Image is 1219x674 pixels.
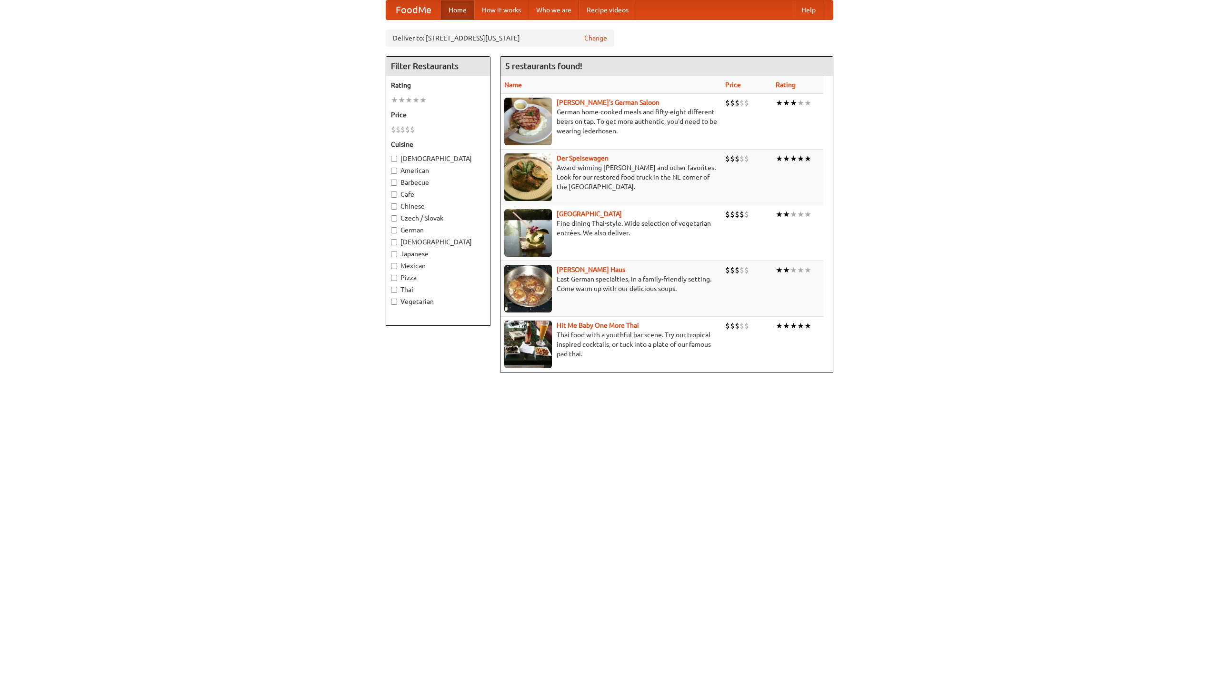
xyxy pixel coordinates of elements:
a: Der Speisewagen [557,154,609,162]
a: Home [441,0,474,20]
li: ★ [804,209,811,220]
li: ★ [790,265,797,275]
input: Pizza [391,275,397,281]
li: ★ [804,265,811,275]
input: Barbecue [391,180,397,186]
li: $ [739,209,744,220]
li: $ [725,98,730,108]
li: $ [391,124,396,135]
label: Vegetarian [391,297,485,306]
li: $ [410,124,415,135]
label: [DEMOGRAPHIC_DATA] [391,237,485,247]
label: German [391,225,485,235]
li: ★ [804,153,811,164]
input: Japanese [391,251,397,257]
h5: Rating [391,80,485,90]
li: ★ [797,98,804,108]
li: ★ [797,209,804,220]
h5: Cuisine [391,140,485,149]
input: Cafe [391,191,397,198]
li: $ [405,124,410,135]
li: ★ [804,321,811,331]
a: Price [725,81,741,89]
p: Award-winning [PERSON_NAME] and other favorites. Look for our restored food truck in the NE corne... [504,163,718,191]
li: ★ [776,209,783,220]
h4: Filter Restaurants [386,57,490,76]
a: Hit Me Baby One More Thai [557,322,639,329]
li: ★ [797,321,804,331]
a: [PERSON_NAME]'s German Saloon [557,99,659,106]
li: ★ [804,98,811,108]
li: $ [744,321,749,331]
li: ★ [776,321,783,331]
li: $ [739,153,744,164]
input: Chinese [391,203,397,210]
li: ★ [783,153,790,164]
li: ★ [783,265,790,275]
label: [DEMOGRAPHIC_DATA] [391,154,485,163]
li: $ [735,98,739,108]
label: Czech / Slovak [391,213,485,223]
li: ★ [405,95,412,105]
img: kohlhaus.jpg [504,265,552,312]
li: $ [735,321,739,331]
label: Mexican [391,261,485,271]
input: German [391,227,397,233]
li: ★ [398,95,405,105]
input: [DEMOGRAPHIC_DATA] [391,239,397,245]
a: Change [584,33,607,43]
li: $ [744,209,749,220]
input: Czech / Slovak [391,215,397,221]
li: ★ [776,98,783,108]
li: ★ [776,153,783,164]
li: ★ [412,95,420,105]
li: ★ [420,95,427,105]
li: $ [730,153,735,164]
label: Barbecue [391,178,485,187]
li: $ [396,124,400,135]
li: $ [730,98,735,108]
label: Chinese [391,201,485,211]
li: ★ [776,265,783,275]
p: Thai food with a youthful bar scene. Try our tropical inspired cocktails, or tuck into a plate of... [504,330,718,359]
li: $ [739,265,744,275]
li: $ [730,265,735,275]
a: [PERSON_NAME] Haus [557,266,625,273]
li: ★ [790,153,797,164]
li: $ [725,153,730,164]
label: Pizza [391,273,485,282]
li: $ [739,98,744,108]
input: Vegetarian [391,299,397,305]
a: How it works [474,0,529,20]
b: [GEOGRAPHIC_DATA] [557,210,622,218]
h5: Price [391,110,485,120]
input: [DEMOGRAPHIC_DATA] [391,156,397,162]
li: $ [744,153,749,164]
input: American [391,168,397,174]
a: Name [504,81,522,89]
li: $ [735,209,739,220]
li: ★ [797,153,804,164]
li: ★ [790,209,797,220]
img: satay.jpg [504,209,552,257]
label: Cafe [391,190,485,199]
li: ★ [790,321,797,331]
li: ★ [391,95,398,105]
li: $ [400,124,405,135]
div: Deliver to: [STREET_ADDRESS][US_STATE] [386,30,614,47]
a: FoodMe [386,0,441,20]
p: Fine dining Thai-style. Wide selection of vegetarian entrées. We also deliver. [504,219,718,238]
li: $ [744,265,749,275]
li: ★ [783,321,790,331]
label: American [391,166,485,175]
ng-pluralize: 5 restaurants found! [505,61,582,70]
li: ★ [797,265,804,275]
li: $ [725,209,730,220]
img: babythai.jpg [504,321,552,368]
label: Thai [391,285,485,294]
li: $ [744,98,749,108]
li: $ [730,321,735,331]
